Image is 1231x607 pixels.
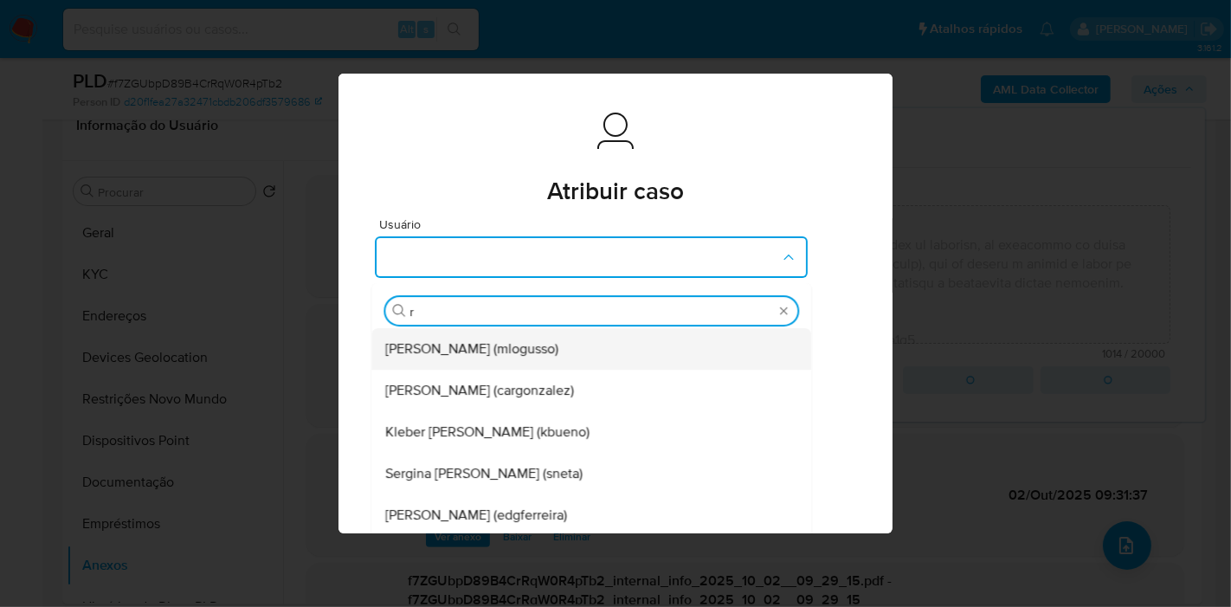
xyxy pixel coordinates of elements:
[385,382,574,399] span: [PERSON_NAME] (cargonzalez)
[547,179,684,203] span: Atribuir caso
[385,340,558,358] span: [PERSON_NAME] (mlogusso)
[385,423,590,441] span: Kleber [PERSON_NAME] (kbueno)
[379,218,812,230] span: Usuário
[371,328,811,543] ul: Usuário
[777,304,790,318] button: Borrar
[409,304,773,320] input: Buscar
[385,465,583,482] span: Sergina [PERSON_NAME] (sneta)
[385,507,567,524] span: [PERSON_NAME] (edgferreira)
